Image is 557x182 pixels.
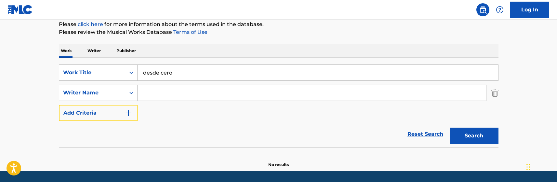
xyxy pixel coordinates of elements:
[8,5,33,14] img: MLC Logo
[59,44,74,58] p: Work
[404,127,446,141] a: Reset Search
[493,3,506,16] div: Help
[114,44,138,58] p: Publisher
[450,128,498,144] button: Search
[86,44,103,58] p: Writer
[268,154,289,168] p: No results
[524,151,557,182] iframe: Chat Widget
[172,29,207,35] a: Terms of Use
[510,2,549,18] a: Log In
[63,69,122,77] div: Work Title
[59,28,498,36] p: Please review the Musical Works Database
[59,105,138,121] button: Add Criteria
[491,85,498,101] img: Delete Criterion
[63,89,122,97] div: Writer Name
[59,21,498,28] p: Please for more information about the terms used in the database.
[78,21,103,27] a: click here
[479,6,487,14] img: search
[496,6,504,14] img: help
[476,3,489,16] a: Public Search
[526,157,530,177] div: Drag
[59,64,498,147] form: Search Form
[125,109,132,117] img: 9d2ae6d4665cec9f34b9.svg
